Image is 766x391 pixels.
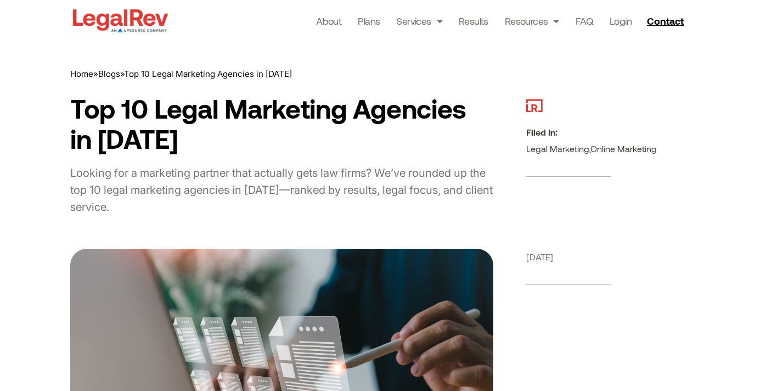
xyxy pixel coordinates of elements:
a: Plans [358,13,380,29]
a: Blogs [98,69,120,79]
a: Legal Marketing [526,143,589,154]
a: FAQ [576,13,593,29]
h1: Top 10 Legal Marketing Agencies in [DATE] [70,93,493,154]
a: About [316,13,341,29]
b: Filed In: [526,127,557,137]
a: Contact [643,12,691,30]
span: [DATE] [526,252,553,262]
span: Contact [647,16,684,26]
span: Top 10 Legal Marketing Agencies in [DATE] [124,69,292,79]
a: Home [70,69,93,79]
a: Services [396,13,442,29]
a: Online Marketing [590,143,657,154]
span: » » [70,69,292,79]
a: Login [610,13,632,29]
a: Resources [505,13,559,29]
span: Looking for a marketing partner that actually gets law firms? We’ve rounded up the top 10 legal m... [70,166,493,214]
nav: Menu [316,13,632,29]
a: Results [459,13,488,29]
span: , [526,127,657,154]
